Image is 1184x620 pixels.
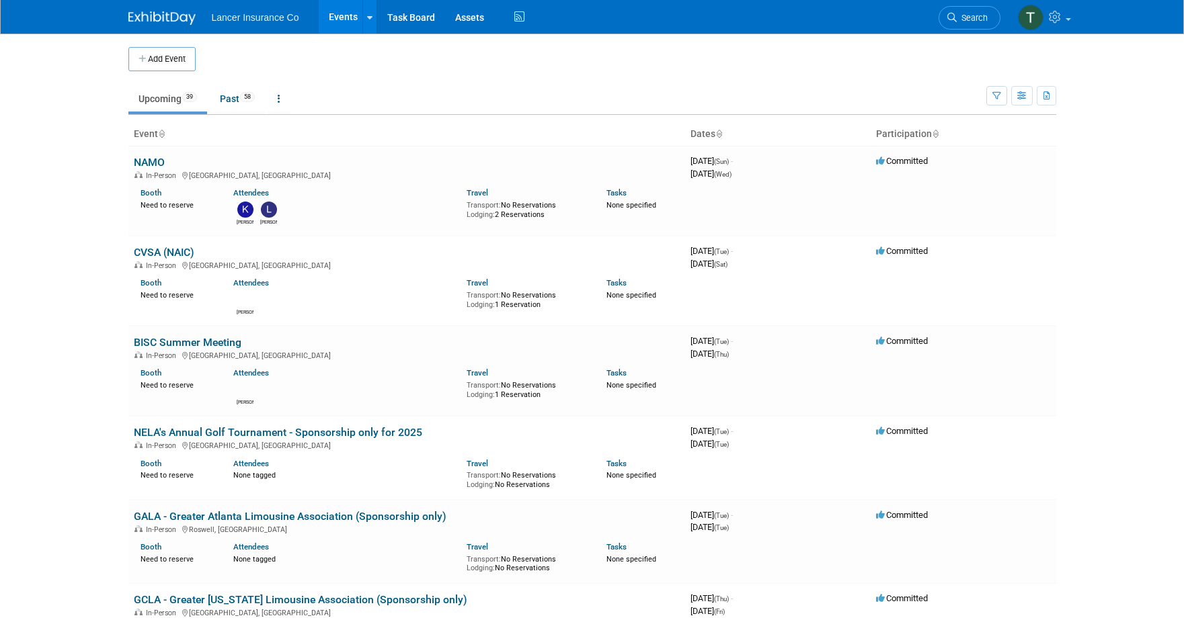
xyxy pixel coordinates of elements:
[876,156,928,166] span: Committed
[260,218,277,226] div: Leslie Neverson-Drake
[467,480,495,489] span: Lodging:
[134,169,680,180] div: [GEOGRAPHIC_DATA], [GEOGRAPHIC_DATA]
[714,261,727,268] span: (Sat)
[731,426,733,436] span: -
[141,552,214,564] div: Need to reserve
[141,468,214,480] div: Need to reserve
[146,609,180,617] span: In-Person
[467,542,488,551] a: Travel
[606,201,656,210] span: None specified
[690,349,729,359] span: [DATE]
[210,86,265,112] a: Past58
[233,368,269,378] a: Attendees
[467,390,495,399] span: Lodging:
[876,336,928,346] span: Committed
[714,428,729,435] span: (Tue)
[467,210,495,219] span: Lodging:
[141,278,161,287] a: Booth
[467,378,586,399] div: No Reservations 1 Reservation
[731,593,733,603] span: -
[606,555,656,564] span: None specified
[606,278,627,287] a: Tasks
[467,471,501,480] span: Transport:
[714,524,729,531] span: (Tue)
[932,128,939,139] a: Sort by Participation Type
[146,261,180,270] span: In-Person
[146,171,180,180] span: In-Person
[467,201,501,210] span: Transport:
[690,426,733,436] span: [DATE]
[146,525,180,534] span: In-Person
[690,522,729,532] span: [DATE]
[467,300,495,309] span: Lodging:
[237,292,253,308] img: Danielle Smith
[606,381,656,390] span: None specified
[876,510,928,520] span: Committed
[714,248,729,255] span: (Tue)
[690,169,732,179] span: [DATE]
[237,218,253,226] div: Kimberlee Bissegger
[134,510,446,523] a: GALA - Greater Atlanta Limousine Association (Sponsorship only)
[467,288,586,309] div: No Reservations 1 Reservation
[467,555,501,564] span: Transport:
[128,123,685,146] th: Event
[876,593,928,603] span: Committed
[467,459,488,468] a: Travel
[134,593,467,606] a: GCLA - Greater [US_STATE] Limousine Association (Sponsorship only)
[233,459,269,468] a: Attendees
[467,198,586,219] div: No Reservations 2 Reservations
[690,156,733,166] span: [DATE]
[141,459,161,468] a: Booth
[134,525,143,532] img: In-Person Event
[690,510,733,520] span: [DATE]
[128,47,196,71] button: Add Event
[467,188,488,197] a: Travel
[731,246,733,256] span: -
[233,552,457,564] div: None tagged
[237,382,253,398] img: Danielle Smith
[134,351,143,358] img: In-Person Event
[134,441,143,448] img: In-Person Event
[141,288,214,300] div: Need to reserve
[714,338,729,345] span: (Tue)
[690,439,729,449] span: [DATE]
[146,351,180,360] span: In-Person
[606,368,627,378] a: Tasks
[690,593,733,603] span: [DATE]
[240,92,255,102] span: 58
[141,378,214,390] div: Need to reserve
[606,291,656,300] span: None specified
[467,381,501,390] span: Transport:
[134,426,422,439] a: NELA's Annual Golf Tournament - Sponsorship only for 2025
[141,198,214,210] div: Need to reserve
[731,336,733,346] span: -
[134,439,680,450] div: [GEOGRAPHIC_DATA], [GEOGRAPHIC_DATA]
[141,188,161,197] a: Booth
[606,542,627,551] a: Tasks
[876,246,928,256] span: Committed
[714,608,725,615] span: (Fri)
[134,261,143,268] img: In-Person Event
[134,523,680,534] div: Roswell, [GEOGRAPHIC_DATA]
[690,246,733,256] span: [DATE]
[1018,5,1043,30] img: Terrence Forrest
[134,607,680,617] div: [GEOGRAPHIC_DATA], [GEOGRAPHIC_DATA]
[714,351,729,358] span: (Thu)
[467,278,488,287] a: Travel
[939,6,1000,30] a: Search
[467,564,495,572] span: Lodging:
[237,202,253,218] img: Kimberlee Bissegger
[182,92,197,102] span: 39
[237,398,253,406] div: Danielle Smith
[685,123,871,146] th: Dates
[714,158,729,165] span: (Sun)
[128,11,196,25] img: ExhibitDay
[715,128,722,139] a: Sort by Start Date
[134,259,680,270] div: [GEOGRAPHIC_DATA], [GEOGRAPHIC_DATA]
[957,13,988,23] span: Search
[134,609,143,615] img: In-Person Event
[261,202,277,218] img: Leslie Neverson-Drake
[134,171,143,178] img: In-Person Event
[467,552,586,573] div: No Reservations No Reservations
[714,441,729,448] span: (Tue)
